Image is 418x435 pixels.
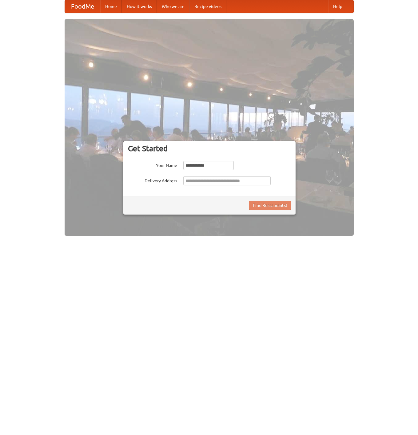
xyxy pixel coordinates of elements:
[249,201,291,210] button: Find Restaurants!
[328,0,347,13] a: Help
[128,144,291,153] h3: Get Started
[100,0,122,13] a: Home
[128,176,177,184] label: Delivery Address
[122,0,157,13] a: How it works
[65,0,100,13] a: FoodMe
[128,161,177,168] label: Your Name
[189,0,226,13] a: Recipe videos
[157,0,189,13] a: Who we are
